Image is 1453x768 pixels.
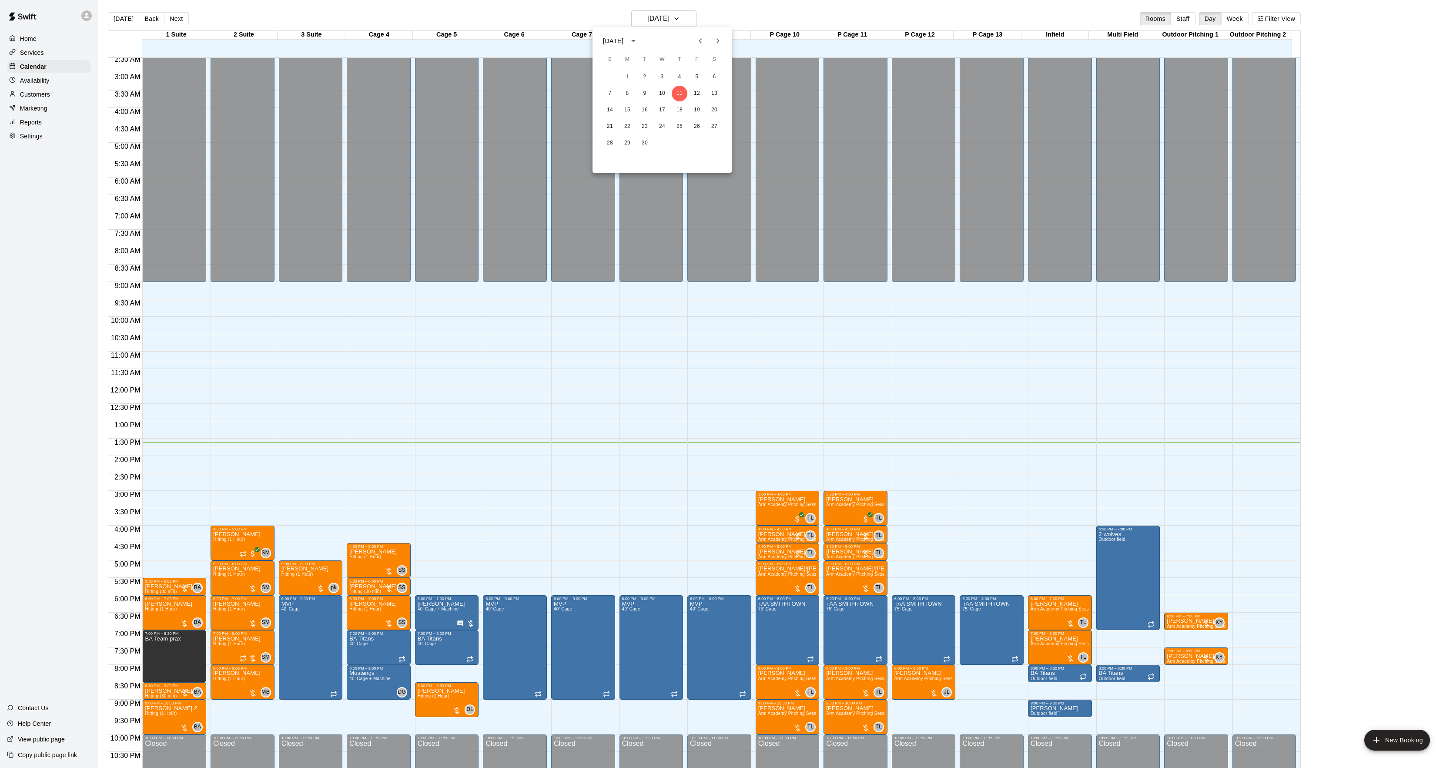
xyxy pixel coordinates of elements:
button: 30 [637,135,653,151]
button: 23 [637,119,653,134]
button: 22 [619,119,635,134]
button: 24 [654,119,670,134]
button: 20 [706,102,722,118]
span: Tuesday [637,51,653,68]
span: Saturday [706,51,722,68]
button: 16 [637,102,653,118]
button: 8 [619,86,635,101]
button: Previous month [692,32,709,50]
button: 13 [706,86,722,101]
span: Friday [689,51,705,68]
button: 19 [689,102,705,118]
button: 26 [689,119,705,134]
button: 5 [689,69,705,85]
button: calendar view is open, switch to year view [626,34,641,48]
button: 14 [602,102,618,118]
button: 2 [637,69,653,85]
button: Next month [709,32,726,50]
button: 28 [602,135,618,151]
button: 12 [689,86,705,101]
span: Wednesday [654,51,670,68]
span: Thursday [672,51,687,68]
button: 18 [672,102,687,118]
button: 4 [672,69,687,85]
button: 15 [619,102,635,118]
div: [DATE] [603,37,623,46]
button: 3 [654,69,670,85]
button: 25 [672,119,687,134]
span: Monday [619,51,635,68]
button: 27 [706,119,722,134]
button: 29 [619,135,635,151]
button: 1 [619,69,635,85]
button: 21 [602,119,618,134]
span: Sunday [602,51,618,68]
button: 17 [654,102,670,118]
button: 11 [672,86,687,101]
button: 10 [654,86,670,101]
button: 6 [706,69,722,85]
button: 9 [637,86,653,101]
button: 7 [602,86,618,101]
